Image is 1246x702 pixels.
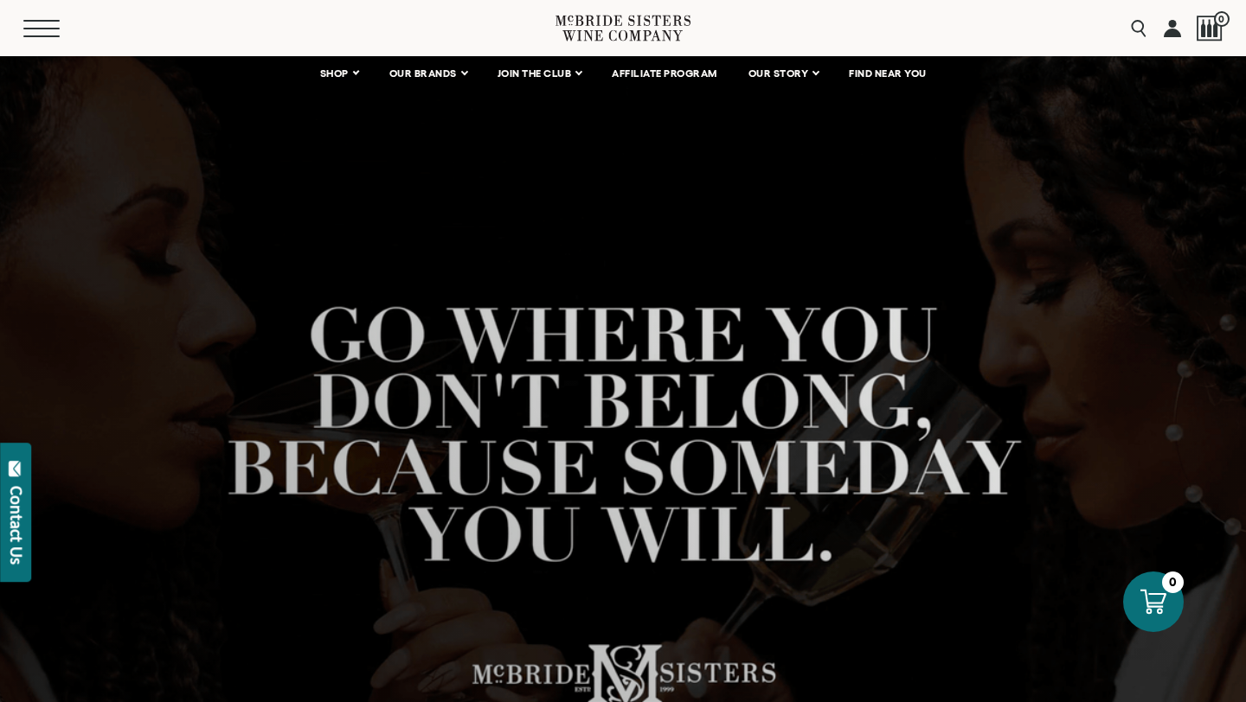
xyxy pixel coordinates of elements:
[849,67,927,80] span: FIND NEAR YOU
[737,56,830,91] a: OUR STORY
[8,486,25,565] div: Contact Us
[1162,571,1184,593] div: 0
[838,56,938,91] a: FIND NEAR YOU
[1214,11,1230,27] span: 0
[23,20,86,37] button: Mobile Menu Trigger
[389,67,457,80] span: OUR BRANDS
[378,56,478,91] a: OUR BRANDS
[320,67,350,80] span: SHOP
[486,56,593,91] a: JOIN THE CLUB
[498,67,572,80] span: JOIN THE CLUB
[612,67,717,80] span: AFFILIATE PROGRAM
[601,56,729,91] a: AFFILIATE PROGRAM
[748,67,809,80] span: OUR STORY
[309,56,369,91] a: SHOP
